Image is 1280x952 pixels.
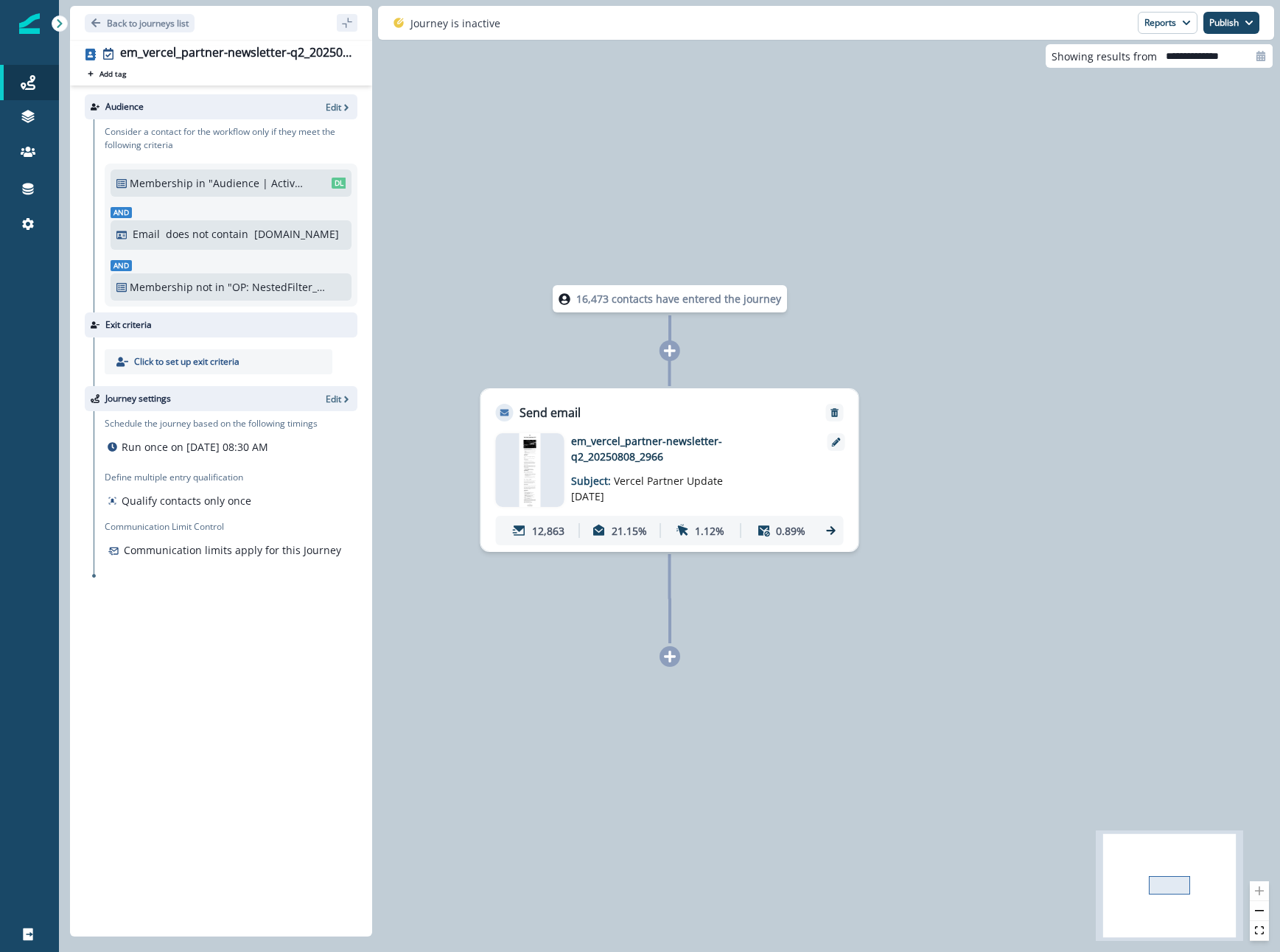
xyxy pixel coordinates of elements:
[130,175,193,191] p: Membership
[105,125,357,152] p: Consider a contact for the workflow only if they meet the following criteria
[1052,49,1157,64] p: Showing results from
[1250,921,1269,941] button: fit view
[695,523,724,539] p: 1.12%
[85,14,195,32] button: Go back
[571,464,755,504] p: Subject:
[254,226,339,242] p: [DOMAIN_NAME]
[99,69,126,78] p: Add tag
[337,14,357,32] button: sidebar collapse toggle
[571,474,723,503] span: Vercel Partner Update [DATE]
[122,493,251,508] p: Qualify contacts only once
[105,471,254,484] p: Define multiple entry qualification
[105,318,152,332] p: Exit criteria
[111,260,132,271] span: And
[576,291,781,307] p: 16,473 contacts have entered the journey
[134,355,239,368] p: Click to set up exit criteria
[326,101,352,113] button: Edit
[209,175,307,191] p: "Audience | Active Partners - Verified"
[332,178,346,189] span: DL
[196,175,206,191] p: in
[196,279,225,295] p: not in
[1250,901,1269,921] button: zoom out
[107,17,189,29] p: Back to journeys list
[480,388,859,552] div: Send emailRemoveemail asset unavailableem_vercel_partner-newsletter-q2_20250808_2966Subject: Verc...
[520,433,540,507] img: email asset unavailable
[105,392,171,405] p: Journey settings
[130,279,193,295] p: Membership
[532,523,564,539] p: 12,863
[85,68,129,80] button: Add tag
[228,279,326,295] p: "OP: NestedFilter_MasterEmailSuppression+3daygov"
[122,439,268,455] p: Run once on [DATE] 08:30 AM
[124,542,341,558] p: Communication limits apply for this Journey
[670,554,671,643] g: Edge from 91dfb92d-c25c-44d3-b95d-adb22e250311 to node-add-under-5afb0d04-86aa-45f1-a878-68996be3...
[326,393,341,405] p: Edit
[166,226,248,242] p: does not contain
[1138,12,1197,34] button: Reports
[133,226,160,242] p: Email
[520,404,581,421] p: Send email
[670,315,671,386] g: Edge from node-dl-count to 91dfb92d-c25c-44d3-b95d-adb22e250311
[105,100,144,113] p: Audience
[612,523,647,539] p: 21.15%
[105,520,357,533] p: Communication Limit Control
[105,417,318,430] p: Schedule the journey based on the following timings
[823,407,847,418] button: Remove
[111,207,132,218] span: And
[326,101,341,113] p: Edit
[528,285,811,312] div: 16,473 contacts have entered the journey
[1203,12,1259,34] button: Publish
[410,15,500,31] p: Journey is inactive
[571,433,807,464] p: em_vercel_partner-newsletter-q2_20250808_2966
[776,523,805,539] p: 0.89%
[19,13,40,34] img: Inflection
[326,393,352,405] button: Edit
[120,46,352,62] div: em_vercel_partner-newsletter-q2_20250808_2966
